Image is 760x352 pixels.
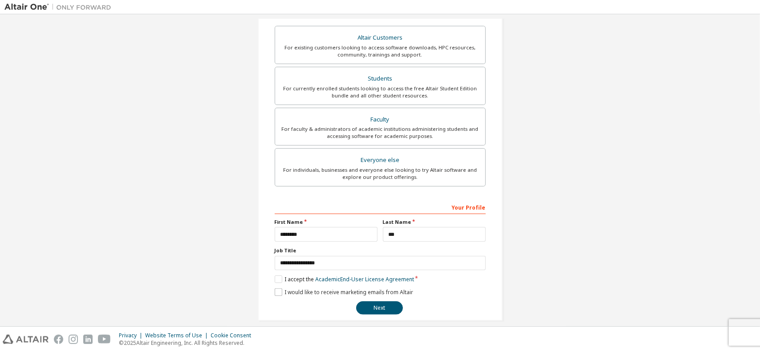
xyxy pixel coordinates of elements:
[145,332,211,339] div: Website Terms of Use
[383,218,486,226] label: Last Name
[280,125,480,140] div: For faculty & administrators of academic institutions administering students and accessing softwa...
[280,154,480,166] div: Everyone else
[69,335,78,344] img: instagram.svg
[3,335,49,344] img: altair_logo.svg
[119,339,256,347] p: © 2025 Altair Engineering, Inc. All Rights Reserved.
[280,166,480,181] div: For individuals, businesses and everyone else looking to try Altair software and explore our prod...
[275,275,414,283] label: I accept the
[280,32,480,44] div: Altair Customers
[54,335,63,344] img: facebook.svg
[280,85,480,99] div: For currently enrolled students looking to access the free Altair Student Edition bundle and all ...
[356,301,403,315] button: Next
[83,335,93,344] img: linkedin.svg
[119,332,145,339] div: Privacy
[211,332,256,339] div: Cookie Consent
[4,3,116,12] img: Altair One
[315,275,414,283] a: Academic End-User License Agreement
[275,218,378,226] label: First Name
[275,288,413,296] label: I would like to receive marketing emails from Altair
[280,113,480,126] div: Faculty
[98,335,111,344] img: youtube.svg
[280,44,480,58] div: For existing customers looking to access software downloads, HPC resources, community, trainings ...
[275,200,486,214] div: Your Profile
[280,73,480,85] div: Students
[275,247,486,254] label: Job Title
